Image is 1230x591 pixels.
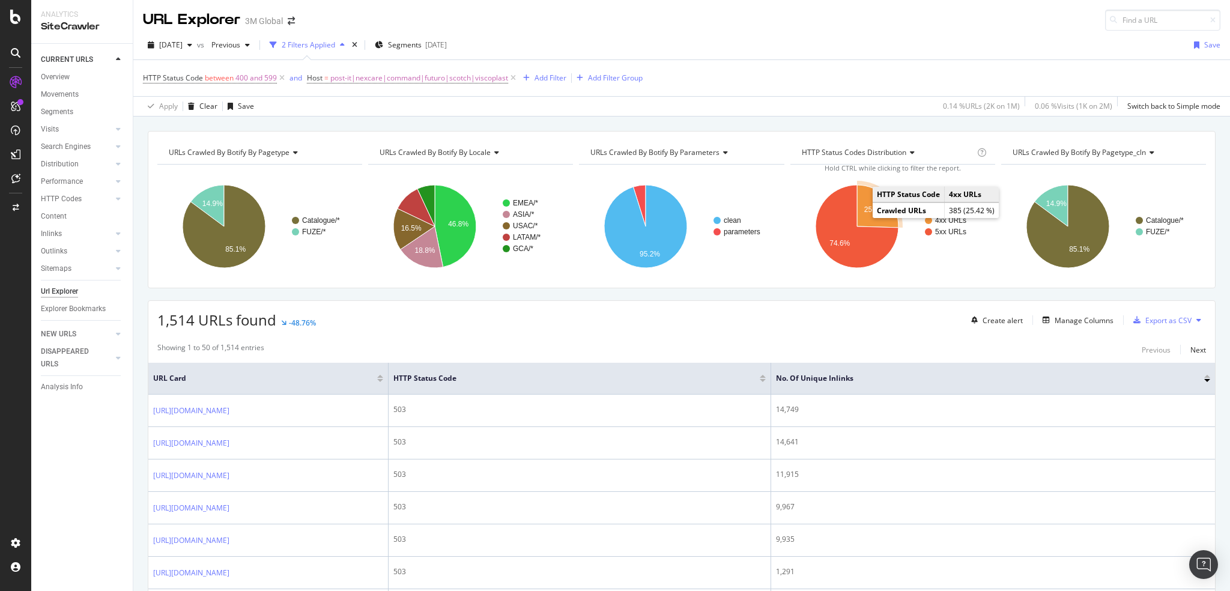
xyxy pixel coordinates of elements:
[207,35,255,55] button: Previous
[41,381,124,393] a: Analysis Info
[153,405,229,417] a: [URL][DOMAIN_NAME]
[864,205,884,214] text: 25.4%
[41,345,112,371] a: DISAPPEARED URLS
[202,199,223,208] text: 14.9%
[169,147,289,157] span: URLs Crawled By Botify By pagetype
[41,71,70,83] div: Overview
[41,285,78,298] div: Url Explorer
[41,245,67,258] div: Outlinks
[590,147,720,157] span: URLs Crawled By Botify By parameters
[143,10,240,30] div: URL Explorer
[235,70,277,86] span: 400 and 599
[829,239,850,247] text: 74.6%
[350,39,360,51] div: times
[265,35,350,55] button: 2 Filters Applied
[1146,228,1170,236] text: FUZE/*
[159,40,183,50] span: 2025 May. 18th
[1055,315,1113,326] div: Manage Columns
[377,143,562,162] h4: URLs Crawled By Botify By locale
[41,193,82,205] div: HTTP Codes
[41,228,112,240] a: Inlinks
[289,318,316,328] div: -48.76%
[41,381,83,393] div: Analysis Info
[966,311,1023,330] button: Create alert
[513,199,538,207] text: EMEA/*
[1122,97,1220,116] button: Switch back to Simple mode
[41,141,112,153] a: Search Engines
[401,224,422,232] text: 16.5%
[393,404,766,415] div: 503
[238,101,254,111] div: Save
[1145,315,1192,326] div: Export as CSV
[776,534,1210,545] div: 9,935
[41,245,112,258] a: Outlinks
[41,53,93,66] div: CURRENT URLS
[41,20,123,34] div: SiteCrawler
[282,40,335,50] div: 2 Filters Applied
[307,73,323,83] span: Host
[1189,550,1218,579] div: Open Intercom Messenger
[724,228,760,236] text: parameters
[324,73,329,83] span: =
[153,470,229,482] a: [URL][DOMAIN_NAME]
[41,303,106,315] div: Explorer Bookmarks
[945,203,999,219] td: 385 (25.42 %)
[393,566,766,577] div: 503
[41,210,67,223] div: Content
[776,404,1210,415] div: 14,749
[368,174,571,279] div: A chart.
[41,285,124,298] a: Url Explorer
[790,174,993,279] svg: A chart.
[41,328,76,341] div: NEW URLS
[1146,216,1184,225] text: Catalogue/*
[393,373,742,384] span: HTTP Status Code
[41,175,83,188] div: Performance
[153,437,229,449] a: [URL][DOMAIN_NAME]
[183,97,217,116] button: Clear
[41,262,112,275] a: Sitemaps
[157,310,276,330] span: 1,514 URLs found
[393,469,766,480] div: 503
[153,373,374,384] span: URL Card
[1010,143,1195,162] h4: URLs Crawled By Botify By pagetype_cln
[425,40,447,50] div: [DATE]
[935,216,966,225] text: 4xx URLs
[579,174,782,279] svg: A chart.
[1142,345,1171,355] div: Previous
[388,40,422,50] span: Segments
[41,71,124,83] a: Overview
[41,228,62,240] div: Inlinks
[1001,174,1204,279] svg: A chart.
[223,97,254,116] button: Save
[535,73,566,83] div: Add Filter
[776,469,1210,480] div: 11,915
[143,35,197,55] button: [DATE]
[588,73,643,83] div: Add Filter Group
[513,233,541,241] text: LATAM/*
[41,328,112,341] a: NEW URLS
[1129,311,1192,330] button: Export as CSV
[1069,245,1089,253] text: 85.1%
[207,40,240,50] span: Previous
[157,342,264,357] div: Showing 1 to 50 of 1,514 entries
[41,88,79,101] div: Movements
[513,244,533,253] text: GCA/*
[41,106,124,118] a: Segments
[199,101,217,111] div: Clear
[513,222,538,230] text: USAC/*
[724,216,741,225] text: clean
[157,174,360,279] svg: A chart.
[873,203,945,219] td: Crawled URLs
[415,246,435,255] text: 18.8%
[1190,342,1206,357] button: Next
[302,228,326,236] text: FUZE/*
[983,315,1023,326] div: Create alert
[1046,199,1067,208] text: 14.9%
[41,106,73,118] div: Segments
[943,101,1020,111] div: 0.14 % URLs ( 2K on 1M )
[41,158,79,171] div: Distribution
[393,437,766,447] div: 503
[802,147,906,157] span: HTTP Status Codes Distribution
